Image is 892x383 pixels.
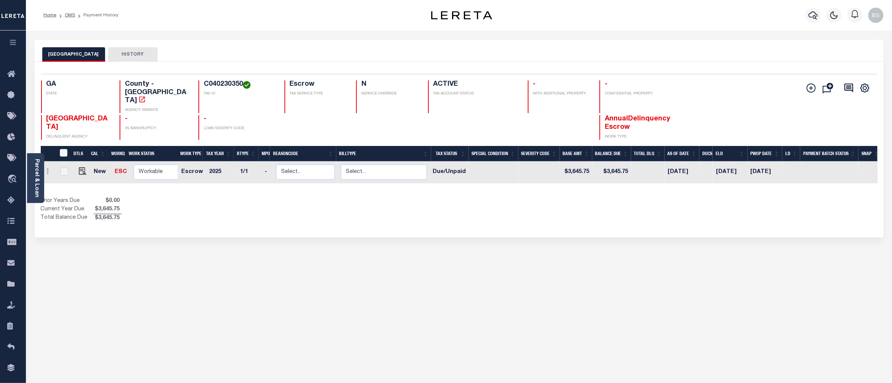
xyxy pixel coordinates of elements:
th: Work Status [126,146,177,162]
th: PWOP Date: activate to sort column ascending [748,146,783,162]
span: AnnualDelinquency Escrow [605,115,670,131]
th: Special Condition: activate to sort column ascending [469,146,518,162]
td: 2025 [206,162,237,183]
i: travel_explore [7,175,19,184]
th: MPO [259,146,270,162]
th: DTLS [70,146,88,162]
th: WorkQ [108,146,126,162]
p: LOAN SEVERITY CODE [204,126,275,131]
img: logo-dark.svg [431,11,492,19]
a: ESC [115,169,127,175]
th: LD: activate to sort column ascending [782,146,800,162]
th: ReasonCode: activate to sort column ascending [270,146,336,162]
p: AGENCY WEBSITE [125,107,189,113]
th: As of Date: activate to sort column ascending [665,146,700,162]
h4: ACTIVE [433,80,519,89]
th: Tax Year: activate to sort column ascending [203,146,234,162]
p: WORK TYPE [605,134,669,140]
td: $3,645.75 [593,162,631,183]
p: IN BANKRUPTCY [125,126,189,131]
h4: GA [46,80,111,89]
th: &nbsp; [55,146,71,162]
span: - [125,115,128,122]
th: &nbsp;&nbsp;&nbsp;&nbsp;&nbsp;&nbsp;&nbsp;&nbsp;&nbsp;&nbsp; [41,146,55,162]
td: - [262,162,273,183]
span: $3,645.75 [94,205,121,214]
p: CONFIDENTIAL PROPERTY [605,91,669,97]
td: Current Year Due [41,205,94,214]
p: TAX SERVICE TYPE [290,91,347,97]
th: BillType: activate to sort column ascending [336,146,431,162]
td: Escrow [178,162,206,183]
span: $0.00 [94,197,121,205]
td: [DATE] [713,162,747,183]
p: SERVICE OVERRIDE [361,91,419,97]
th: ELD: activate to sort column ascending [713,146,747,162]
p: TAX ID [204,91,275,97]
h4: C040230350 [204,80,275,89]
span: - [605,81,607,88]
td: 1/1 [237,162,262,183]
th: Total DLQ: activate to sort column ascending [631,146,665,162]
span: [GEOGRAPHIC_DATA] [46,115,108,131]
p: STATE [46,91,111,97]
p: WITH ADDITIONAL PROPERTY [533,91,591,97]
th: SNAP: activate to sort column ascending [858,146,882,162]
button: HISTORY [108,47,158,62]
th: Base Amt: activate to sort column ascending [560,146,592,162]
td: $3,645.75 [560,162,593,183]
td: Total Balance Due [41,214,94,222]
th: Work Type [177,146,203,162]
span: $3,645.75 [94,214,121,223]
span: - [533,81,536,88]
th: Payment Batch Status: activate to sort column ascending [800,146,858,162]
h4: Escrow [290,80,347,89]
li: Payment History [75,12,118,19]
td: New [91,162,112,183]
h4: County - [GEOGRAPHIC_DATA] [125,80,189,105]
th: CAL: activate to sort column ascending [88,146,108,162]
h4: N [361,80,419,89]
p: DELINQUENT AGENCY [46,134,111,140]
td: Prior Years Due [41,197,94,205]
th: RType: activate to sort column ascending [234,146,259,162]
a: Parcel & Loan [34,159,39,197]
th: Severity Code: activate to sort column ascending [518,146,560,162]
img: svg+xml;base64,PHN2ZyB4bWxucz0iaHR0cDovL3d3dy53My5vcmcvMjAwMC9zdmciIHBvaW50ZXItZXZlbnRzPSJub25lIi... [868,8,884,23]
td: [DATE] [665,162,700,183]
button: [GEOGRAPHIC_DATA] [42,47,105,62]
th: Balance Due: activate to sort column ascending [592,146,631,162]
a: Home [43,13,56,18]
a: OMS [65,13,75,18]
p: TAX ACCOUNT STATUS [433,91,519,97]
th: Tax Status: activate to sort column ascending [431,146,469,162]
td: [DATE] [748,162,783,183]
th: Docs [699,146,713,162]
span: - [204,115,206,122]
td: Due/Unpaid [430,162,469,183]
